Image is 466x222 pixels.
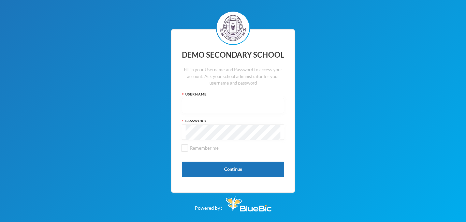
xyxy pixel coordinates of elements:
img: Bluebic [226,196,272,211]
div: Fill in your Username and Password to access your account. Ask your school administrator for your... [182,66,284,87]
div: Username [182,92,284,97]
div: Powered by : [195,193,272,211]
span: Remember me [187,145,221,151]
div: Password [182,118,284,123]
button: Continue [182,162,284,177]
div: DEMO SECONDARY SCHOOL [182,48,284,62]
